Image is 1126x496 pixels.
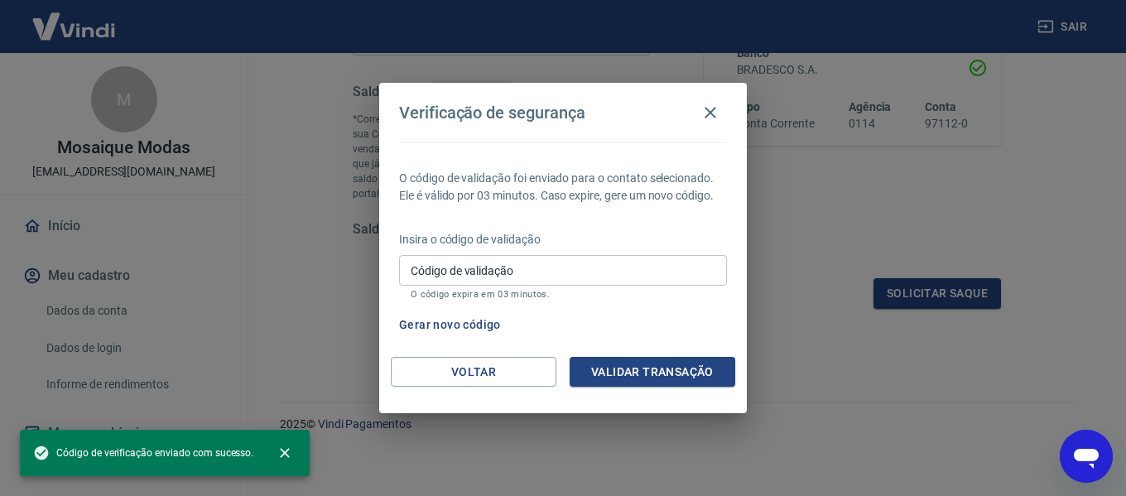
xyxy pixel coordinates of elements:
[570,357,735,388] button: Validar transação
[33,445,253,461] span: Código de verificação enviado com sucesso.
[399,231,727,248] p: Insira o código de validação
[399,170,727,205] p: O código de validação foi enviado para o contato selecionado. Ele é válido por 03 minutos. Caso e...
[411,289,715,300] p: O código expira em 03 minutos.
[267,435,303,471] button: close
[399,103,585,123] h4: Verificação de segurança
[1060,430,1113,483] iframe: Botão para abrir a janela de mensagens
[391,357,556,388] button: Voltar
[392,310,508,340] button: Gerar novo código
